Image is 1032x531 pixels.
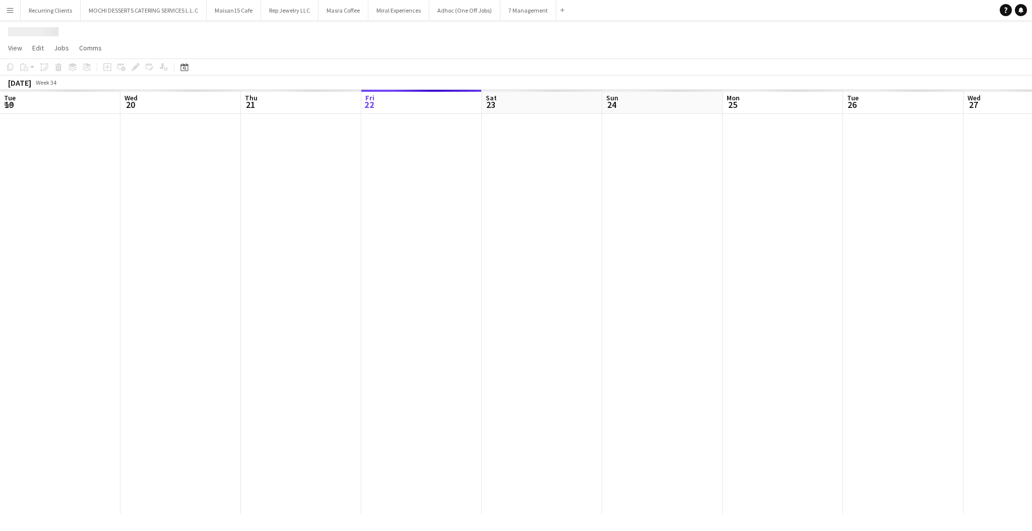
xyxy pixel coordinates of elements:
button: 7 Management [500,1,556,20]
span: Mon [727,93,740,102]
span: Thu [245,93,257,102]
button: Miral Experiences [368,1,429,20]
button: Recurring Clients [21,1,81,20]
span: Week 34 [33,79,58,86]
span: 22 [364,99,374,110]
button: Masra Coffee [318,1,368,20]
span: Comms [79,43,102,52]
span: View [8,43,22,52]
button: Adhoc (One Off Jobs) [429,1,500,20]
span: 19 [3,99,16,110]
span: Wed [124,93,138,102]
a: Comms [75,41,106,54]
span: 23 [484,99,497,110]
div: [DATE] [8,78,31,88]
a: Jobs [50,41,73,54]
span: Tue [4,93,16,102]
span: 26 [846,99,859,110]
span: Tue [847,93,859,102]
button: Rep Jewelry LLC [261,1,318,20]
span: 20 [123,99,138,110]
span: 21 [243,99,257,110]
span: Sun [606,93,618,102]
a: View [4,41,26,54]
button: MOCHI DESSERTS CATERING SERVICES L.L.C [81,1,207,20]
span: 25 [725,99,740,110]
span: Jobs [54,43,69,52]
button: Maisan15 Cafe [207,1,261,20]
a: Edit [28,41,48,54]
span: 27 [966,99,981,110]
span: 24 [605,99,618,110]
span: Wed [967,93,981,102]
span: Edit [32,43,44,52]
span: Sat [486,93,497,102]
span: Fri [365,93,374,102]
